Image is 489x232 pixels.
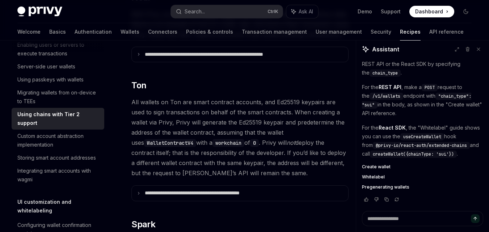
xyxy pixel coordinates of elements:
div: Migrating wallets from on-device to TEEs [17,88,100,106]
a: Basics [49,23,66,41]
strong: React SDK [379,125,406,131]
div: Search... [185,7,205,16]
span: POST [425,85,435,90]
a: Support [381,8,401,15]
span: Dashboard [415,8,443,15]
a: Pregenerating wallets [362,184,483,190]
div: Using passkeys with wallets [17,75,84,84]
a: Storing smart account addresses [12,151,104,164]
span: createWallet({chainType: 'sui'}) [373,151,454,157]
div: Server-side user wallets [17,62,75,71]
span: Ton [131,80,146,91]
a: Whitelabel [362,174,483,180]
code: WalletContractV4 [144,139,196,147]
p: You can create a Sui wallet using either the Privy REST API or the React SDK by specifying the . [362,51,483,77]
span: Spark [131,219,155,230]
a: API reference [429,23,464,41]
p: For the , the "Whitelabel" guide shows you can use the hook from and call . [362,123,483,158]
div: Storing smart account addresses [17,153,96,162]
span: useCreateWallet [403,134,441,140]
a: Recipes [400,23,421,41]
button: Ask AI [286,5,318,18]
a: Using chains with Tier 2 support [12,108,104,130]
a: Dashboard [409,6,454,17]
a: Wallets [121,23,139,41]
a: Authentication [75,23,112,41]
a: Welcome [17,23,41,41]
h5: UI customization and whitelabeling [17,198,104,215]
a: User management [316,23,362,41]
a: Policies & controls [186,23,233,41]
span: @privy-io/react-auth/extended-chains [376,143,467,148]
span: Whitelabel [362,174,385,180]
em: not [287,139,295,146]
button: Send message [471,214,480,223]
button: Search...CtrlK [171,5,283,18]
img: dark logo [17,7,62,17]
a: Security [371,23,391,41]
div: Integrating smart accounts with wagmi [17,166,100,184]
span: Ask AI [299,8,313,15]
span: chain_type [372,70,398,76]
span: Ctrl K [267,9,278,14]
span: /v1/wallets [372,93,400,99]
a: Connectors [148,23,177,41]
a: Demo [358,8,372,15]
a: Using passkeys with wallets [12,73,104,86]
a: Custom account abstraction implementation [12,130,104,151]
code: 0 [250,139,259,147]
div: Using chains with Tier 2 support [17,110,100,127]
a: Integrating smart accounts with wagmi [12,164,104,186]
button: Toggle dark mode [460,6,472,17]
span: Create wallet [362,164,391,170]
code: workchain [212,139,244,147]
a: Migrating wallets from on-device to TEEs [12,86,104,108]
span: Assistant [372,45,399,54]
strong: REST API [379,84,401,90]
span: Pregenerating wallets [362,184,409,190]
a: Create wallet [362,164,483,170]
div: Custom account abstraction implementation [17,132,100,149]
a: Server-side user wallets [12,60,104,73]
a: Transaction management [242,23,307,41]
p: For the , make a request to the endpoint with in the body, as shown in the "Create wallet" API re... [362,83,483,118]
span: All wallets on Ton are smart contract accounts, and Ed25519 keypairs are used to sign transaction... [131,97,349,178]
